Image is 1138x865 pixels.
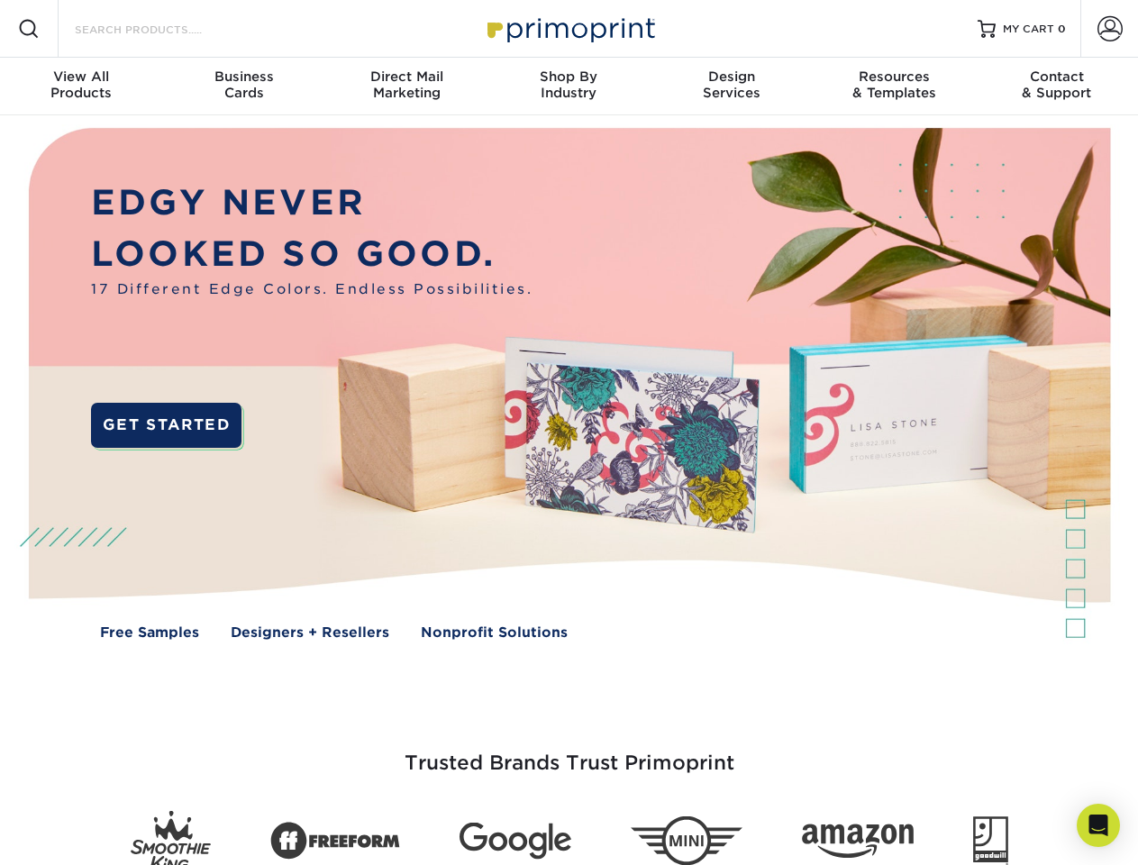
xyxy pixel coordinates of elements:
span: 0 [1058,23,1066,35]
p: LOOKED SO GOOD. [91,229,533,280]
a: Free Samples [100,623,199,643]
span: Shop By [487,68,650,85]
div: Marketing [325,68,487,101]
a: GET STARTED [91,403,241,448]
span: Resources [813,68,975,85]
a: Shop ByIndustry [487,58,650,115]
div: Cards [162,68,324,101]
img: Goodwill [973,816,1008,865]
div: Open Intercom Messenger [1077,804,1120,847]
span: Design [651,68,813,85]
a: Designers + Resellers [231,623,389,643]
div: Services [651,68,813,101]
iframe: Google Customer Reviews [5,810,153,859]
p: EDGY NEVER [91,178,533,229]
a: Direct MailMarketing [325,58,487,115]
div: Industry [487,68,650,101]
div: & Support [976,68,1138,101]
span: 17 Different Edge Colors. Endless Possibilities. [91,279,533,300]
input: SEARCH PRODUCTS..... [73,18,249,40]
img: Google [460,823,571,860]
a: BusinessCards [162,58,324,115]
span: MY CART [1003,22,1054,37]
div: & Templates [813,68,975,101]
a: Contact& Support [976,58,1138,115]
span: Business [162,68,324,85]
a: Nonprofit Solutions [421,623,568,643]
span: Contact [976,68,1138,85]
span: Direct Mail [325,68,487,85]
h3: Trusted Brands Trust Primoprint [42,708,1097,797]
img: Primoprint [479,9,660,48]
a: DesignServices [651,58,813,115]
img: Amazon [802,824,914,859]
a: Resources& Templates [813,58,975,115]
